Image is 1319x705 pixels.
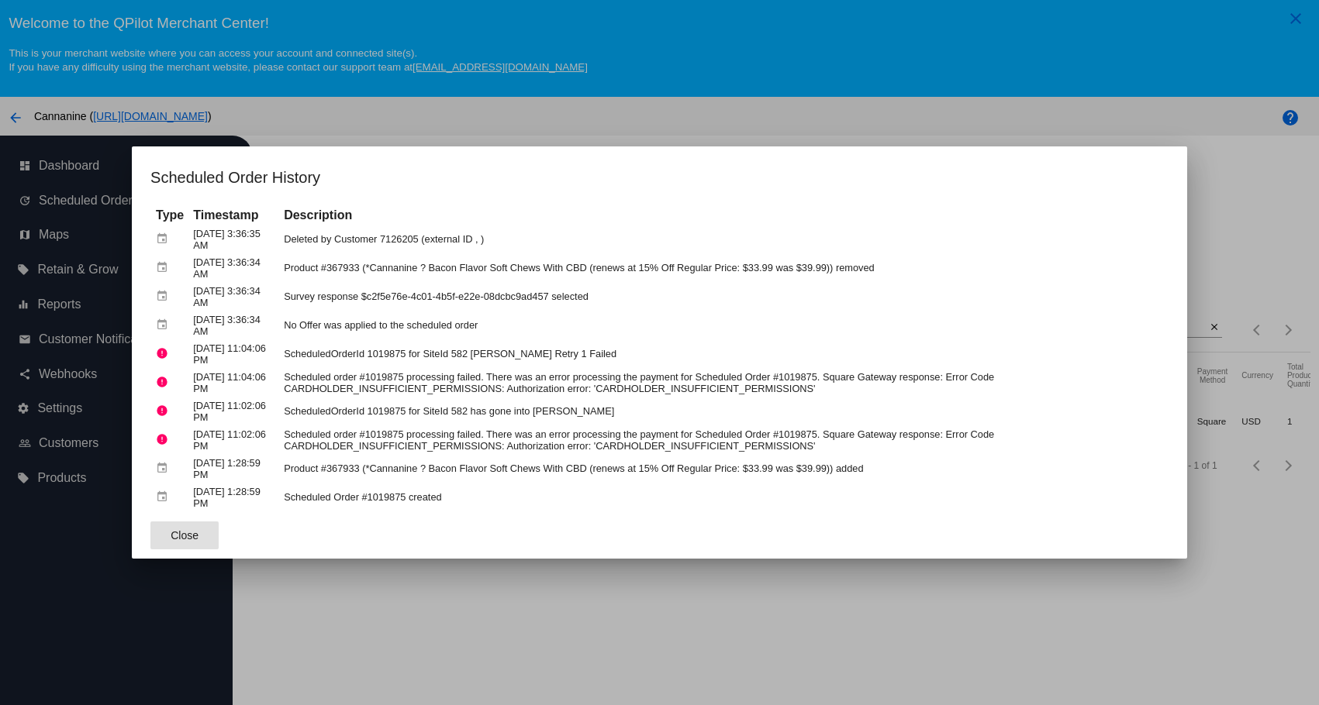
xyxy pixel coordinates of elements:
[150,165,1169,190] h1: Scheduled Order History
[150,521,219,549] button: Close dialog
[189,207,278,224] th: Timestamp
[189,483,278,511] td: [DATE] 1:28:59 PM
[156,256,174,280] mat-icon: event
[189,340,278,367] td: [DATE] 11:04:06 PM
[189,254,278,281] td: [DATE] 3:36:34 AM
[189,311,278,339] td: [DATE] 3:36:34 AM
[280,483,1167,511] td: Scheduled Order #1019875 created
[280,426,1167,453] td: Scheduled order #1019875 processing failed. There was an error processing the payment for Schedul...
[189,369,278,396] td: [DATE] 11:04:06 PM
[280,254,1167,281] td: Product #367933 (*Cannanine ? Bacon Flavor Soft Chews With CBD (renews at 15% Off Regular Price: ...
[156,485,174,509] mat-icon: event
[280,311,1167,339] td: No Offer was applied to the scheduled order
[189,397,278,425] td: [DATE] 11:02:06 PM
[189,283,278,310] td: [DATE] 3:36:34 AM
[280,397,1167,425] td: ScheduledOrderId 1019875 for SiteId 582 has gone into [PERSON_NAME]
[189,426,278,453] td: [DATE] 11:02:06 PM
[156,227,174,251] mat-icon: event
[156,313,174,337] mat-icon: event
[156,428,174,452] mat-icon: error
[152,207,188,224] th: Type
[280,369,1167,396] td: Scheduled order #1019875 processing failed. There was an error processing the payment for Schedul...
[280,455,1167,482] td: Product #367933 (*Cannanine ? Bacon Flavor Soft Chews With CBD (renews at 15% Off Regular Price: ...
[280,340,1167,367] td: ScheduledOrderId 1019875 for SiteId 582 [PERSON_NAME] Retry 1 Failed
[171,529,199,542] span: Close
[156,456,174,480] mat-icon: event
[280,283,1167,310] td: Survey response $c2f5e76e-4c01-4b5f-e22e-08dcbc9ad457 selected
[156,399,174,423] mat-icon: error
[189,225,278,253] td: [DATE] 3:36:35 AM
[280,207,1167,224] th: Description
[189,455,278,482] td: [DATE] 1:28:59 PM
[156,342,174,366] mat-icon: error
[156,370,174,394] mat-icon: error
[280,225,1167,253] td: Deleted by Customer 7126205 (external ID , )
[156,284,174,308] mat-icon: event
